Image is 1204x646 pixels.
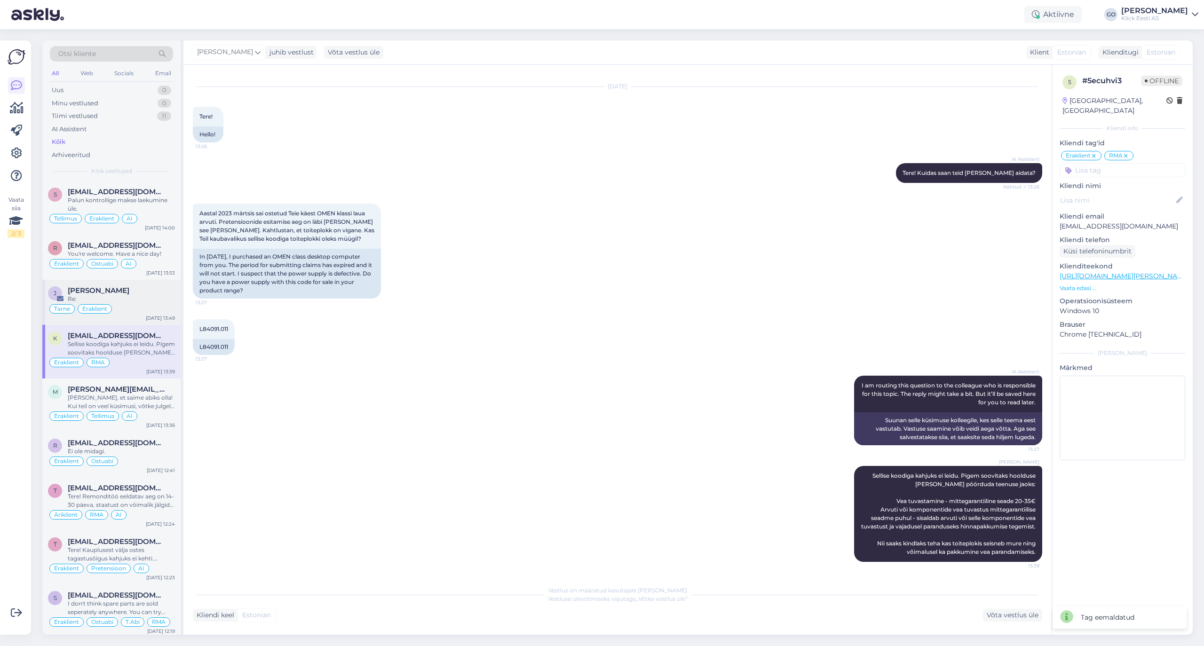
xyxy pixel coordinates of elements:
span: m [53,388,58,395]
span: Vestluse ülevõtmiseks vajutage [548,595,688,602]
span: AI [127,216,133,221]
span: Eraklient [54,458,79,464]
span: 13:26 [196,143,231,150]
span: Ostuabi [91,619,113,625]
div: [PERSON_NAME] [1121,7,1188,15]
div: Ei ole midagi. [68,447,175,456]
div: You're welcome. Have a nice day! [68,250,175,258]
span: AI [126,261,132,267]
div: 0 [158,99,171,108]
div: Socials [112,67,135,79]
p: Operatsioonisüsteem [1060,296,1185,306]
div: Tiimi vestlused [52,111,98,121]
div: Tere! Kauplusest välja ostes tagastusõigus kahjuks ei kehti. Vahetuse soovi korral tuleks pöördud... [68,546,175,563]
span: Otsi kliente [58,49,96,59]
div: Uus [52,86,63,95]
div: Vaata siia [8,196,24,238]
div: Võta vestlus üle [324,46,383,59]
p: [EMAIL_ADDRESS][DOMAIN_NAME] [1060,221,1185,231]
span: [PERSON_NAME] [197,47,253,57]
div: Re: [68,295,175,303]
span: sanjatem777@gmail.com [68,591,166,599]
span: Tere! [199,113,213,120]
div: Aktiivne [1024,6,1082,23]
div: 2 / 3 [8,229,24,238]
div: Suunan selle küsimuse kolleegile, kes selle teema eest vastutab. Vastuse saamine võib veidi aega ... [854,412,1042,445]
a: [PERSON_NAME]Klick Eesti AS [1121,7,1198,22]
div: In [DATE], I purchased an OMEN class desktop computer from you. The period for submitting claims ... [193,249,381,299]
div: 0 [158,86,171,95]
div: [DATE] 12:23 [146,574,175,581]
span: Eraklient [54,619,79,625]
p: Kliendi telefon [1060,235,1185,245]
span: Eraklient [54,413,79,419]
span: AI [127,413,133,419]
div: Tag eemaldatud [1081,613,1134,622]
p: Märkmed [1060,363,1185,373]
div: I don't think spare parts are sold seperately anywhere. You can try contacting Tõuksimaailm or Vo... [68,599,175,616]
span: Offline [1141,76,1182,86]
span: 13:27 [196,299,231,306]
div: [DATE] 12:41 [147,467,175,474]
div: Kliendi info [1060,124,1185,133]
span: s [54,191,57,198]
div: L84091.011 [193,339,235,355]
div: [DATE] 13:39 [146,368,175,375]
div: Minu vestlused [52,99,98,108]
p: Chrome [TECHNICAL_ID] [1060,330,1185,339]
span: RMA [152,619,166,625]
span: Aastal 2023 märtsis sai ostetud Teie käest OMEN klassi laua arvuti. Pretensioonide esitamise aeg ... [199,210,376,242]
span: Tellimus [91,413,114,419]
div: [DATE] 14:00 [145,224,175,231]
div: Hello! [193,126,223,142]
div: # 5ecuhvi3 [1082,75,1141,87]
span: L84091.011 [199,325,228,332]
span: t [54,541,57,548]
div: AI Assistent [52,125,87,134]
span: timo_muttanen@hotmail.com [68,484,166,492]
span: I am routing this question to the colleague who is responsible for this topic. The reply might ta... [862,382,1037,406]
span: 13:27 [1004,446,1039,453]
div: Klient [1026,47,1049,57]
div: Võta vestlus üle [983,609,1042,622]
span: Estonian [242,610,271,620]
div: Palun kontrollige makse laekumine üle. [68,196,175,213]
span: Eraklient [54,566,79,571]
div: [GEOGRAPHIC_DATA], [GEOGRAPHIC_DATA] [1062,96,1166,116]
div: [PERSON_NAME], et saime abiks olla! Kui teil on veel küsimusi, võtke julgelt ühendust. [68,394,175,410]
div: Klick Eesti AS [1121,15,1188,22]
div: [DATE] 13:49 [146,315,175,322]
div: juhib vestlust [266,47,314,57]
span: Eraklient [54,360,79,365]
span: siimkurs1@gmail.com [68,188,166,196]
div: [DATE] 12:24 [146,520,175,528]
p: Kliendi nimi [1060,181,1185,191]
span: Eraklient [54,261,79,267]
span: tonismaarobert@gmail.com [68,537,166,546]
div: Kliendi keel [193,610,234,620]
div: GO [1104,8,1117,21]
span: Ostuabi [91,261,113,267]
span: ronan210402@gmail.com [68,439,166,447]
span: 5 [1068,79,1071,86]
span: Ostuabi [91,458,113,464]
div: Tere! Remonditöö eeldatav aeg on 14-30 päeva, staatust on võimalik jälgida siit lingilt [URL][DOM... [68,492,175,509]
p: Windows 10 [1060,306,1185,316]
span: J [54,290,56,297]
span: r [53,244,57,252]
span: Estonian [1057,47,1086,57]
span: Tarne [54,306,70,312]
span: Eraklient [89,216,114,221]
span: s [54,594,57,601]
p: Kliendi tag'id [1060,138,1185,148]
p: Vaata edasi ... [1060,284,1185,292]
input: Lisa tag [1060,163,1185,177]
span: monika.kore@mail.ee [68,385,166,394]
div: Küsi telefoninumbrit [1060,245,1135,258]
span: Vestlus on määratud kasutajale [PERSON_NAME] [548,587,687,594]
span: t [54,487,57,494]
span: T.Abi [126,619,140,625]
div: 11 [157,111,171,121]
span: Pretensioon [91,566,126,571]
span: Äriklient [54,512,78,518]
